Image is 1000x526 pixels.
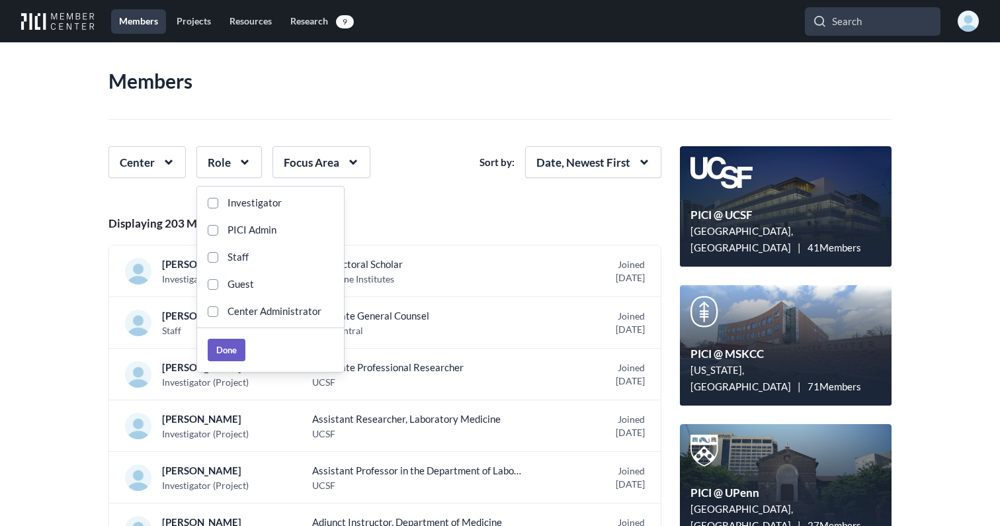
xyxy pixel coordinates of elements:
[604,413,645,426] p: Joined
[208,198,218,208] input: Investigator
[162,479,257,492] p: Investigator (Project)
[312,427,524,441] p: UCSF
[21,13,95,30] img: Workflow
[162,324,257,337] p: Staff
[604,426,645,439] p: [DATE]
[208,225,218,236] input: PICI Admin
[312,308,524,324] p: Associate General Counsel
[272,146,370,178] button: Focus Area
[162,411,257,427] a: [PERSON_NAME]
[604,258,645,271] p: Joined
[479,154,515,171] span: Sort by:
[604,374,645,388] p: [DATE]
[208,306,218,317] input: Center Administrator
[218,303,321,320] span: Center Administrator
[282,9,362,34] a: Research9
[108,69,192,93] h1: Members
[312,359,524,376] p: Associate Professional Researcher
[798,380,801,392] span: |
[196,146,262,178] button: Role
[162,308,257,324] a: [PERSON_NAME]
[218,195,282,211] span: Investigator
[162,376,257,389] p: Investigator (Project)
[218,276,254,292] span: Guest
[312,411,524,427] p: Assistant Researcher, Laboratory Medicine
[162,462,257,479] a: [PERSON_NAME]
[808,241,861,253] span: 41 Members
[805,7,940,36] input: Search
[208,252,218,263] input: Staff
[208,339,245,361] button: Done
[808,380,861,392] span: 71 Members
[108,146,186,178] button: Center
[690,206,881,223] span: PICI @ UCSF
[162,359,257,376] a: [PERSON_NAME]
[690,345,881,362] span: PICI @ MSKCC
[798,241,801,253] span: |
[218,249,249,265] span: Staff
[312,324,524,337] p: PICI Central
[690,364,791,392] span: [US_STATE], [GEOGRAPHIC_DATA]
[312,273,524,286] p: Gladstone Institutes
[222,9,280,34] a: Resources
[680,285,892,406] a: PICI @ MSKCC[US_STATE], [GEOGRAPHIC_DATA]|71Members
[218,222,276,238] span: PICI Admin
[162,427,257,441] p: Investigator (Project)
[312,479,524,492] p: UCSF
[312,256,524,273] p: Postdoctoral Scholar
[604,464,645,478] p: Joined
[312,462,524,479] p: Assistant Professor in the Department of Laboratory Medicine
[680,146,892,267] a: PICI @ UCSF[GEOGRAPHIC_DATA], [GEOGRAPHIC_DATA]|41Members
[208,279,218,290] input: Guest
[111,9,166,34] a: Members
[604,271,645,285] p: [DATE]
[162,256,257,273] a: [PERSON_NAME]
[162,273,257,286] p: Investigator (Full)
[604,478,645,491] p: [DATE]
[169,9,219,34] a: Projects
[312,376,524,389] p: UCSF
[690,225,793,253] span: [GEOGRAPHIC_DATA], [GEOGRAPHIC_DATA]
[108,215,671,232] div: Displaying 203 Members
[604,361,645,374] p: Joined
[336,15,354,28] span: 9
[690,484,881,501] span: PICI @ UPenn
[604,323,645,336] p: [DATE]
[525,146,661,178] button: Date, Newest First
[604,310,645,323] p: Joined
